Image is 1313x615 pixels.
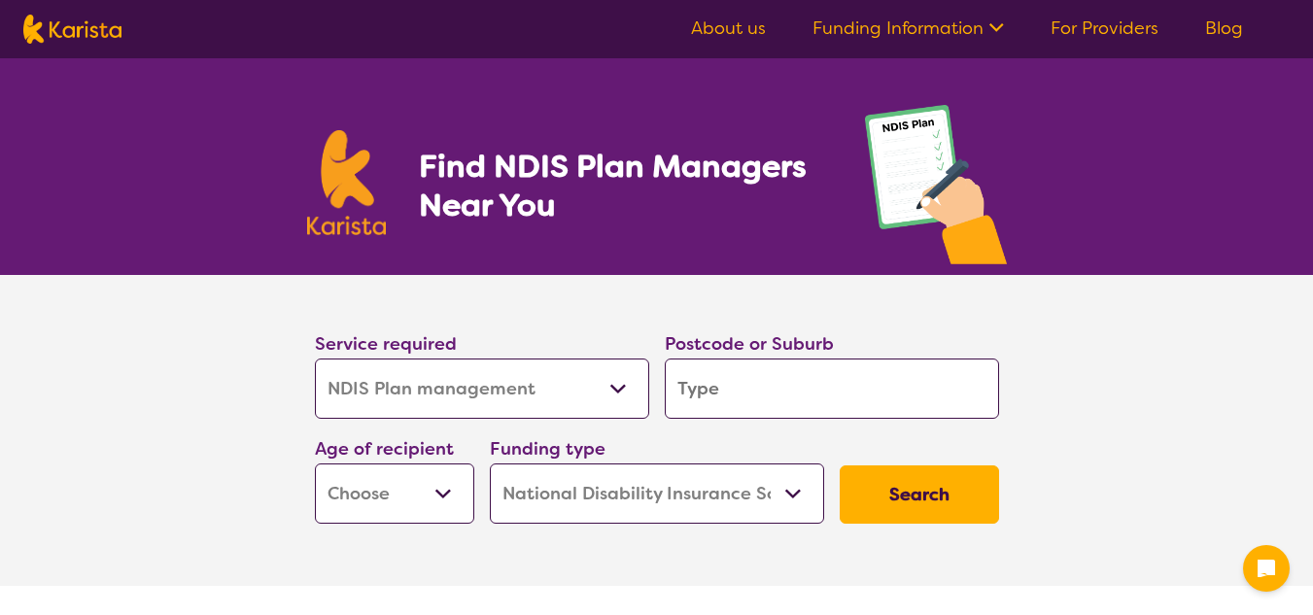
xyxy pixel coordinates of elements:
[1205,17,1243,40] a: Blog
[840,465,999,524] button: Search
[315,437,454,461] label: Age of recipient
[315,332,457,356] label: Service required
[490,437,605,461] label: Funding type
[1051,17,1158,40] a: For Providers
[419,147,825,224] h1: Find NDIS Plan Managers Near You
[812,17,1004,40] a: Funding Information
[865,105,1007,275] img: plan-management
[665,332,834,356] label: Postcode or Suburb
[23,15,121,44] img: Karista logo
[307,130,387,235] img: Karista logo
[691,17,766,40] a: About us
[665,359,999,419] input: Type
